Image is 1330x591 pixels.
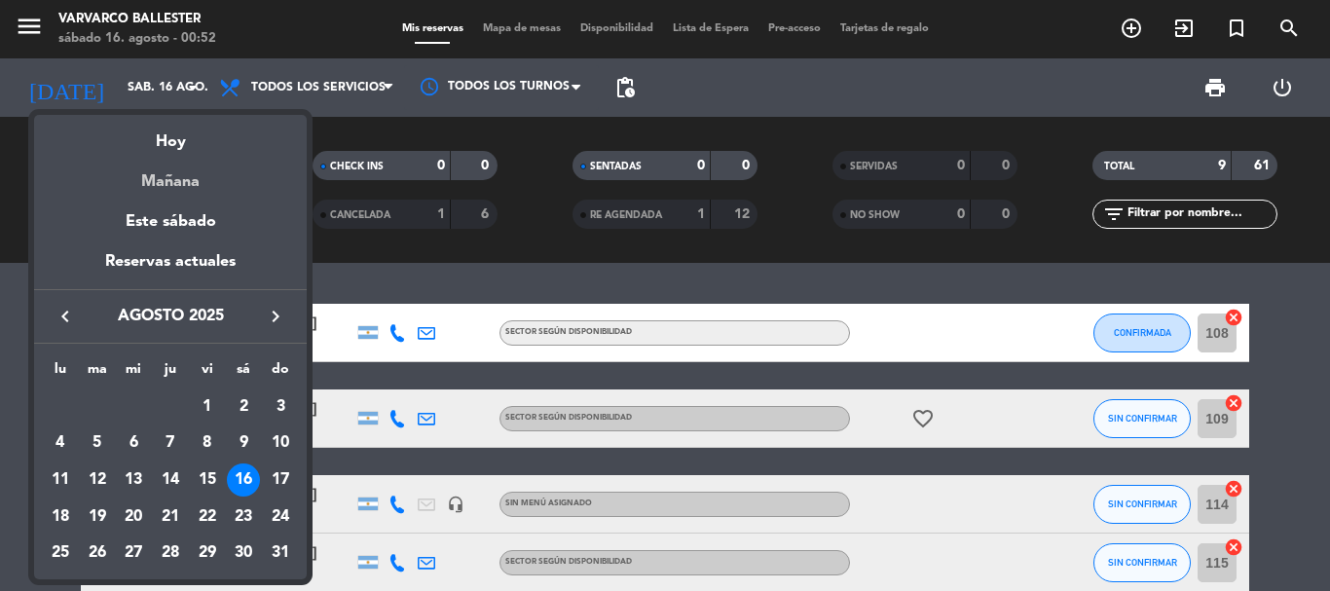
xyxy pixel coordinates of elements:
i: keyboard_arrow_left [54,305,77,328]
td: 23 de agosto de 2025 [226,499,263,536]
td: 11 de agosto de 2025 [42,462,79,499]
div: 20 [117,500,150,534]
td: 13 de agosto de 2025 [115,462,152,499]
td: 5 de agosto de 2025 [79,425,116,462]
div: 17 [264,463,297,497]
td: 7 de agosto de 2025 [152,425,189,462]
td: 10 de agosto de 2025 [262,425,299,462]
td: 27 de agosto de 2025 [115,536,152,573]
th: lunes [42,358,79,388]
td: 14 de agosto de 2025 [152,462,189,499]
div: 25 [44,537,77,571]
td: 17 de agosto de 2025 [262,462,299,499]
th: martes [79,358,116,388]
div: 21 [154,500,187,534]
th: sábado [226,358,263,388]
div: 5 [81,426,114,460]
div: 22 [191,500,224,534]
div: 19 [81,500,114,534]
button: keyboard_arrow_left [48,304,83,329]
div: 9 [227,426,260,460]
td: 26 de agosto de 2025 [79,536,116,573]
td: 12 de agosto de 2025 [79,462,116,499]
div: 31 [264,537,297,571]
div: 6 [117,426,150,460]
td: 30 de agosto de 2025 [226,536,263,573]
button: keyboard_arrow_right [258,304,293,329]
td: 28 de agosto de 2025 [152,536,189,573]
div: 18 [44,500,77,534]
div: 27 [117,537,150,571]
td: 19 de agosto de 2025 [79,499,116,536]
td: 1 de agosto de 2025 [189,388,226,425]
th: viernes [189,358,226,388]
th: miércoles [115,358,152,388]
span: agosto 2025 [83,304,258,329]
div: 10 [264,426,297,460]
div: 15 [191,463,224,497]
div: Reservas actuales [34,249,307,289]
div: 14 [154,463,187,497]
td: 3 de agosto de 2025 [262,388,299,425]
td: 21 de agosto de 2025 [152,499,189,536]
td: 2 de agosto de 2025 [226,388,263,425]
td: 15 de agosto de 2025 [189,462,226,499]
div: 1 [191,390,224,424]
div: 30 [227,537,260,571]
div: 12 [81,463,114,497]
div: 3 [264,390,297,424]
td: 8 de agosto de 2025 [189,425,226,462]
th: jueves [152,358,189,388]
div: 11 [44,463,77,497]
div: 2 [227,390,260,424]
td: 16 de agosto de 2025 [226,462,263,499]
div: 28 [154,537,187,571]
div: 7 [154,426,187,460]
td: 29 de agosto de 2025 [189,536,226,573]
div: 8 [191,426,224,460]
td: 9 de agosto de 2025 [226,425,263,462]
td: 31 de agosto de 2025 [262,536,299,573]
td: 24 de agosto de 2025 [262,499,299,536]
div: 24 [264,500,297,534]
td: 4 de agosto de 2025 [42,425,79,462]
i: keyboard_arrow_right [264,305,287,328]
div: Hoy [34,115,307,155]
td: 6 de agosto de 2025 [115,425,152,462]
div: 23 [227,500,260,534]
th: domingo [262,358,299,388]
div: 4 [44,426,77,460]
td: 22 de agosto de 2025 [189,499,226,536]
div: Mañana [34,155,307,195]
td: 25 de agosto de 2025 [42,536,79,573]
div: 13 [117,463,150,497]
div: Este sábado [34,195,307,249]
div: 26 [81,537,114,571]
div: 29 [191,537,224,571]
div: 16 [227,463,260,497]
td: 18 de agosto de 2025 [42,499,79,536]
td: AGO. [42,388,189,425]
td: 20 de agosto de 2025 [115,499,152,536]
